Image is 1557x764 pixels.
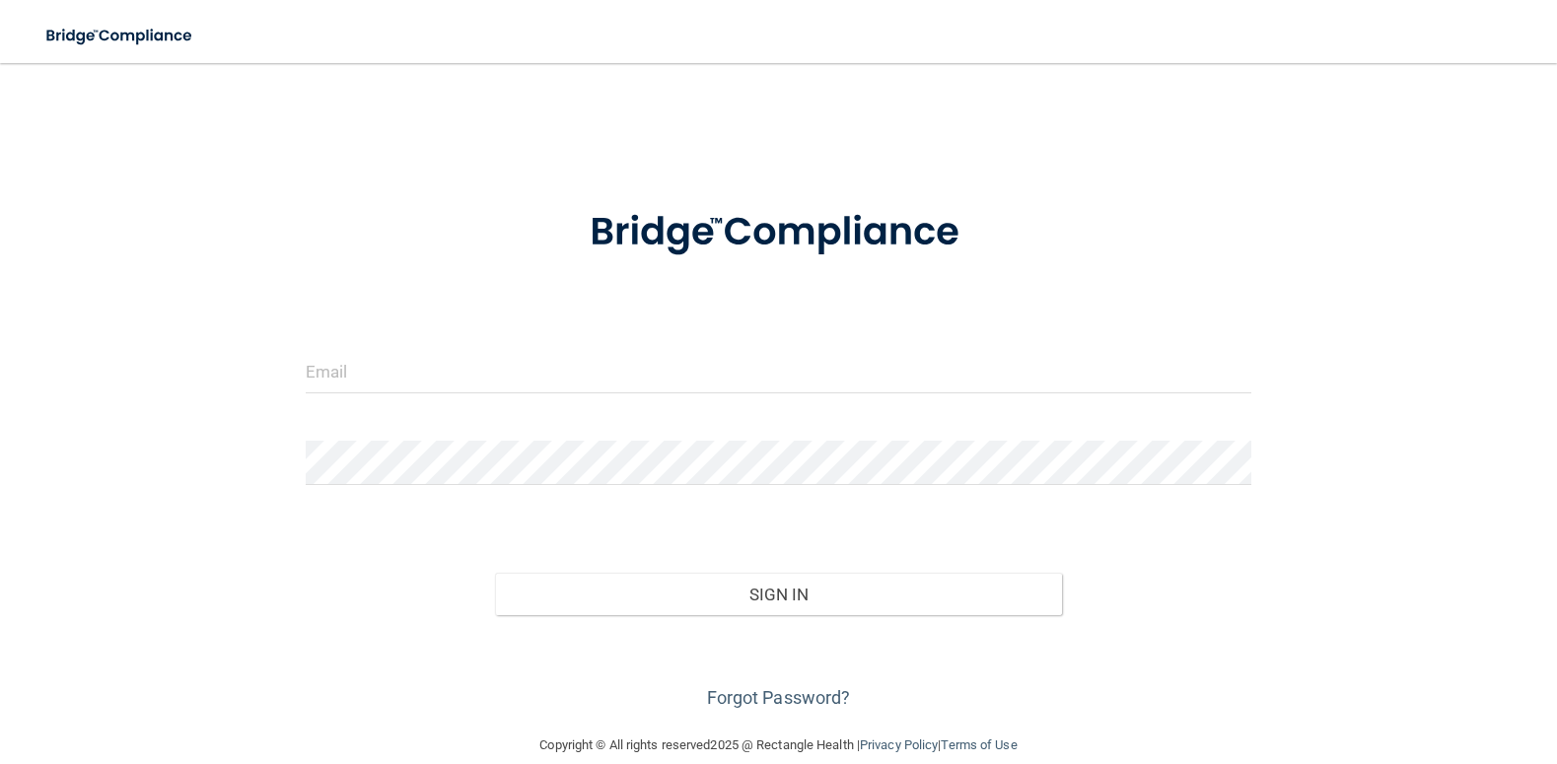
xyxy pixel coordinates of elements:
[306,349,1251,393] input: Email
[30,16,211,56] img: bridge_compliance_login_screen.278c3ca4.svg
[495,573,1063,616] button: Sign In
[860,737,938,752] a: Privacy Policy
[549,181,1008,284] img: bridge_compliance_login_screen.278c3ca4.svg
[941,737,1017,752] a: Terms of Use
[707,687,851,708] a: Forgot Password?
